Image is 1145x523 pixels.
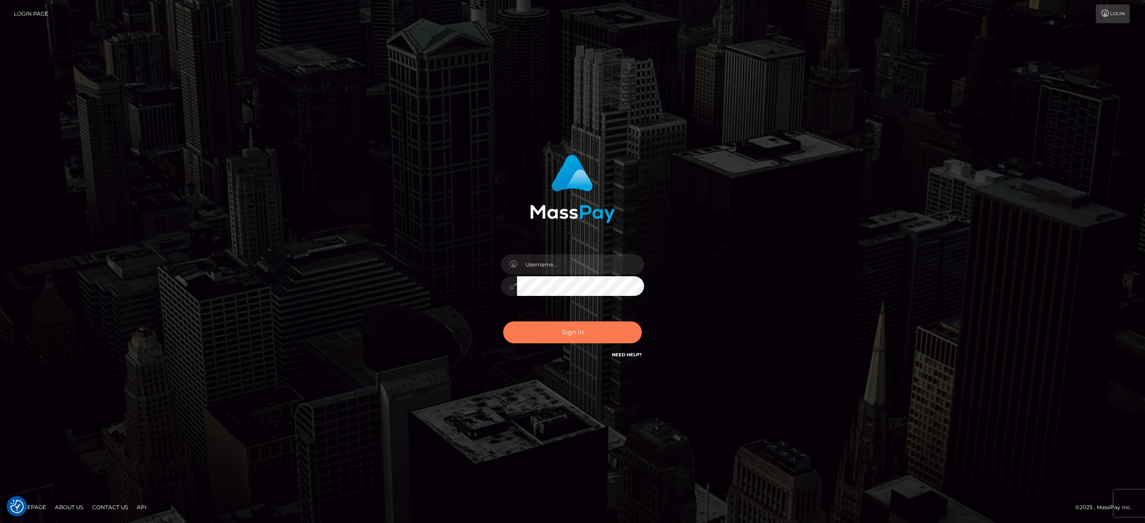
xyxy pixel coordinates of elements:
button: Sign in [503,321,642,343]
button: Consent Preferences [10,500,24,513]
a: Login Page [14,4,48,23]
a: Contact Us [89,500,131,514]
a: Login [1096,4,1130,23]
a: Need Help? [612,352,642,358]
img: Revisit consent button [10,500,24,513]
a: Homepage [10,500,50,514]
a: API [133,500,150,514]
img: MassPay Login [530,155,615,223]
a: About Us [51,500,87,514]
div: © 2025 , MassPay Inc. [1075,502,1138,512]
input: Username... [517,254,644,274]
